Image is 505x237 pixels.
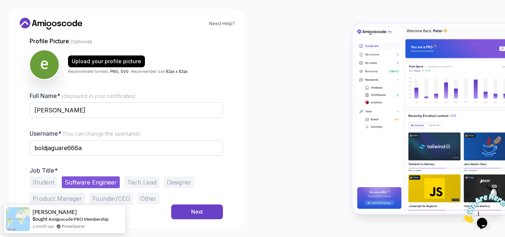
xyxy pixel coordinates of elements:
a: Need Help? [209,21,235,27]
div: Upload your profile picture [72,58,141,65]
a: ProveSource [62,223,85,229]
span: (Optional) [71,39,92,44]
div: Next [191,208,203,216]
label: Full Name* [30,92,136,99]
p: Profile Picture [30,37,223,45]
span: 82px x 82px [166,69,187,74]
p: Job Title* [30,167,223,174]
span: Bought [33,216,48,222]
button: Upload your profile picture [68,55,145,67]
label: Username* [30,130,140,137]
img: Chat attention grabber [3,3,49,32]
button: Tech Lead [124,176,159,188]
span: [PERSON_NAME] [33,209,77,215]
img: user profile image [30,50,59,79]
button: Software Engineer [62,176,120,188]
img: provesource social proof notification image [6,207,30,231]
button: Founder/CEO [89,193,133,204]
a: Amigoscode PRO Membership [48,216,109,222]
a: Home link [18,18,84,30]
img: Amigoscode Dashboard [353,24,505,213]
span: (You can change the username) [63,131,140,137]
input: Enter your Full Name [30,102,223,118]
button: Product Manager [30,193,85,204]
button: Student [30,176,57,188]
span: a month ago [33,223,54,229]
span: PNG, SVG [110,69,129,74]
button: Designer [164,176,194,188]
span: (displayed in your certificates) [62,93,136,99]
input: Enter your Username [30,140,223,156]
button: Other [138,193,159,204]
span: 1 [3,3,6,9]
button: Next [171,204,223,219]
iframe: chat widget [459,191,505,226]
p: Recommended formats: . Recommended size: . [68,69,189,74]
